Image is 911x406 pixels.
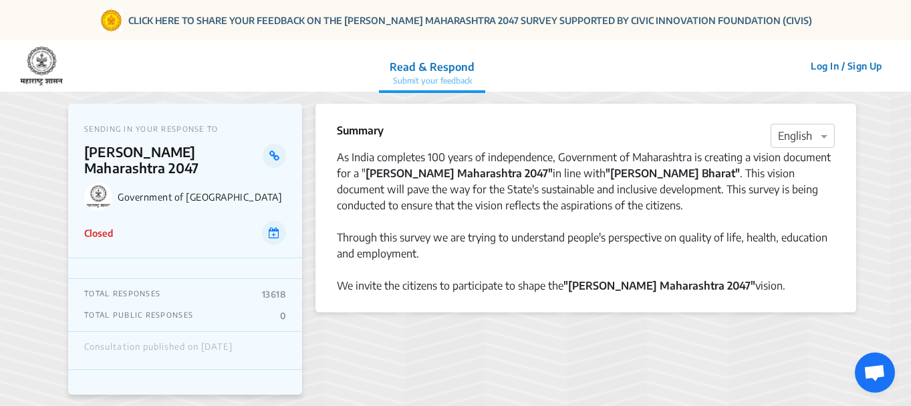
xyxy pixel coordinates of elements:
a: CLICK HERE TO SHARE YOUR FEEDBACK ON THE [PERSON_NAME] MAHARASHTRA 2047 SURVEY SUPPORTED BY CIVIC... [128,13,812,27]
p: 0 [280,310,286,321]
img: Gom Logo [100,9,123,32]
p: 13618 [262,289,286,300]
p: TOTAL RESPONSES [84,289,160,300]
p: Closed [84,226,113,240]
p: [PERSON_NAME] Maharashtra 2047 [84,144,263,176]
p: Read & Respond [390,59,475,75]
div: Consultation published on [DATE] [84,342,233,359]
img: 7907nfqetxyivg6ubhai9kg9bhzr [20,46,63,86]
p: SENDING IN YOUR RESPONSE TO [84,124,286,133]
strong: "[PERSON_NAME] Bharat" [606,167,740,180]
div: Through this survey we are trying to understand people's perspective on quality of life, health, ... [337,229,835,262]
strong: "[PERSON_NAME] Maharashtra 2047" [563,279,755,292]
p: TOTAL PUBLIC RESPONSES [84,310,193,321]
strong: [PERSON_NAME] Maharashtra 2047" [366,167,553,180]
div: We invite the citizens to participate to shape the vision. [337,278,835,294]
p: Summary [337,122,384,138]
div: As India completes 100 years of independence, Government of Maharashtra is creating a vision docu... [337,149,835,213]
a: Open chat [855,352,895,393]
img: Government of Maharashtra logo [84,183,112,211]
p: Submit your feedback [390,75,475,87]
button: Log In / Sign Up [802,56,891,76]
p: Government of [GEOGRAPHIC_DATA] [118,191,286,203]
